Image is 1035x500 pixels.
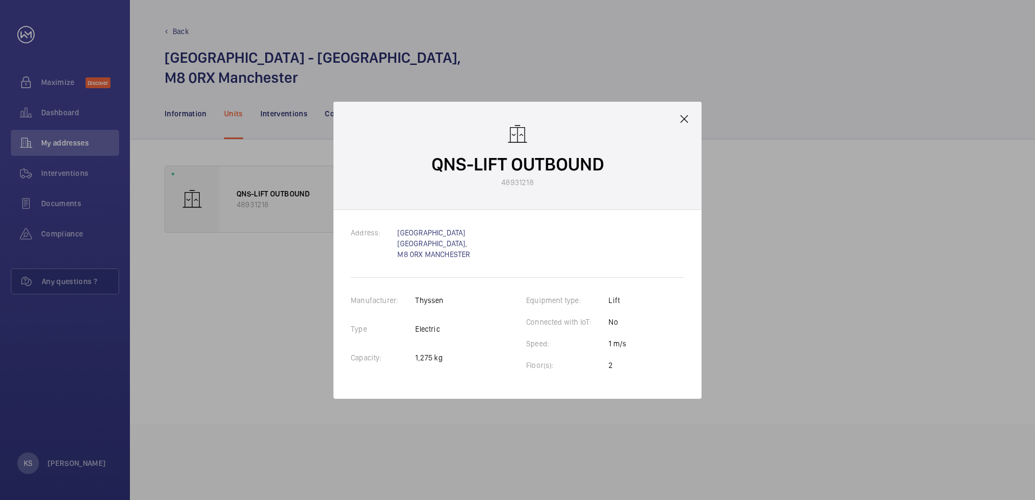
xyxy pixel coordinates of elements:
[351,353,399,362] label: Capacity:
[415,352,443,363] p: 1,275 kg
[526,361,571,370] label: Floor(s):
[415,324,443,334] p: Electric
[351,228,397,237] label: Address:
[351,325,384,333] label: Type
[526,339,566,348] label: Speed:
[351,296,415,305] label: Manufacturer:
[608,295,626,306] p: Lift
[397,228,470,259] a: [GEOGRAPHIC_DATA] [GEOGRAPHIC_DATA], M8 0RX MANCHESTER
[526,296,598,305] label: Equipment type:
[608,317,626,327] p: No
[507,123,528,145] img: elevator.svg
[501,177,533,188] p: 48931218
[415,295,443,306] p: Thyssen
[608,338,626,349] p: 1 m/s
[431,152,604,177] p: QNS-LIFT OUTBOUND
[608,360,626,371] p: 2
[526,318,608,326] label: Connected with IoT:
